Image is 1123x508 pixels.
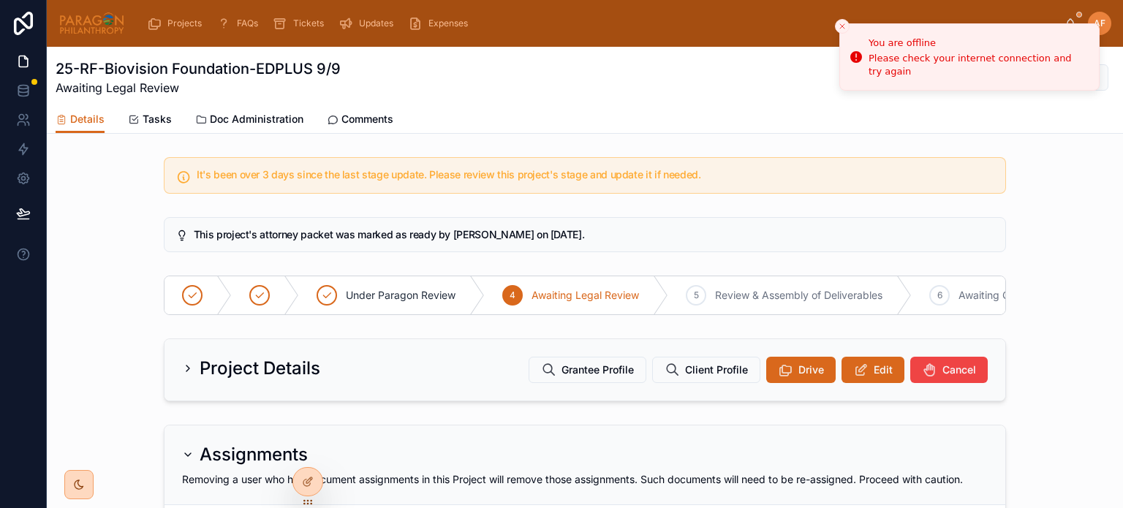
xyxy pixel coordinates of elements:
button: Cancel [910,357,988,383]
span: Review & Assembly of Deliverables [715,288,882,303]
span: Removing a user who has Document assignments in this Project will remove those assignments. Such ... [182,473,963,485]
span: Awaiting Legal Review [532,288,639,303]
h5: This project's attorney packet was marked as ready by Ash Froelich-MacMillan on 10/1/2025. [194,230,994,240]
span: Edit [874,363,893,377]
h2: Project Details [200,357,320,380]
span: Updates [359,18,393,29]
a: Doc Administration [195,106,303,135]
a: Tickets [268,10,334,37]
a: Tasks [128,106,172,135]
span: Awaiting Grant Agreement [958,288,1085,303]
a: Updates [334,10,404,37]
span: Doc Administration [210,112,303,126]
span: Details [70,112,105,126]
span: FAQs [237,18,258,29]
button: Close toast [835,19,850,34]
a: Comments [327,106,393,135]
span: Awaiting Legal Review [56,79,341,96]
div: Please check your internet connection and try again [869,52,1087,78]
button: Drive [766,357,836,383]
h2: Assignments [200,443,308,466]
button: Client Profile [652,357,760,383]
a: Projects [143,10,212,37]
span: 4 [510,289,515,301]
span: Projects [167,18,202,29]
span: Tickets [293,18,324,29]
span: Client Profile [685,363,748,377]
span: Cancel [942,363,976,377]
span: 5 [694,289,699,301]
button: Grantee Profile [529,357,646,383]
span: Grantee Profile [561,363,634,377]
h1: 25-RF-Biovision Foundation-EDPLUS 9/9 [56,58,341,79]
div: You are offline [869,36,1087,50]
span: Drive [798,363,824,377]
span: AF [1094,18,1105,29]
a: FAQs [212,10,268,37]
span: Comments [341,112,393,126]
span: Tasks [143,112,172,126]
button: Edit [842,357,904,383]
span: Expenses [428,18,468,29]
img: App logo [58,12,125,35]
div: scrollable content [137,7,1065,39]
a: Expenses [404,10,478,37]
span: 6 [937,289,942,301]
span: Under Paragon Review [346,288,455,303]
h5: It's been over 3 days since the last stage update. Please review this project's stage and update ... [197,170,994,180]
a: Details [56,106,105,134]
